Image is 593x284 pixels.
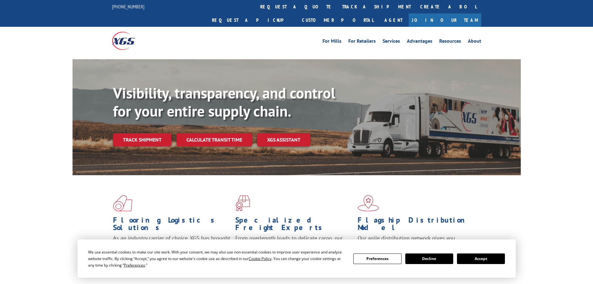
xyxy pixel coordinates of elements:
[439,39,461,46] a: Resources
[409,13,481,27] a: Join Our Team
[207,13,297,27] a: Request a pickup
[457,253,505,264] button: Accept
[176,133,252,147] a: Calculate transit time
[297,13,378,27] a: Customer Portal
[383,39,400,46] a: Services
[113,195,132,211] img: xgs-icon-total-supply-chain-intelligence-red
[405,253,453,264] button: Decline
[235,195,250,211] img: xgs-icon-focused-on-flooring-red
[112,3,144,10] a: [PHONE_NUMBER]
[358,195,379,211] img: xgs-icon-flagship-distribution-model-red
[378,13,409,27] a: Agent
[113,234,230,257] span: As an industry carrier of choice, XGS has brought innovation and dedication to flooring logistics...
[348,39,376,46] a: For Retailers
[113,216,231,234] h1: Flooring Logistics Solutions
[235,216,353,234] h1: Specialized Freight Experts
[113,83,335,121] b: Visibility, transparency, and control for your entire supply chain.
[358,216,475,234] h1: Flagship Distribution Model
[88,249,346,268] div: We use essential cookies to make our site work. With your consent, we may also use non-essential ...
[78,239,516,278] div: Cookie Consent Prompt
[468,39,481,46] a: About
[353,253,401,264] button: Preferences
[124,262,145,268] span: Preferences
[257,133,310,147] a: XGS ASSISTANT
[249,256,271,261] span: Cookie Policy
[322,39,341,46] a: For Mills
[407,39,432,46] a: Advantages
[113,133,172,146] a: Track shipment
[358,234,472,249] span: Our agile distribution network gives you nationwide inventory management on demand.
[235,234,353,262] p: From overlength loads to delicate cargo, our experienced staff knows the best way to move your fr...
